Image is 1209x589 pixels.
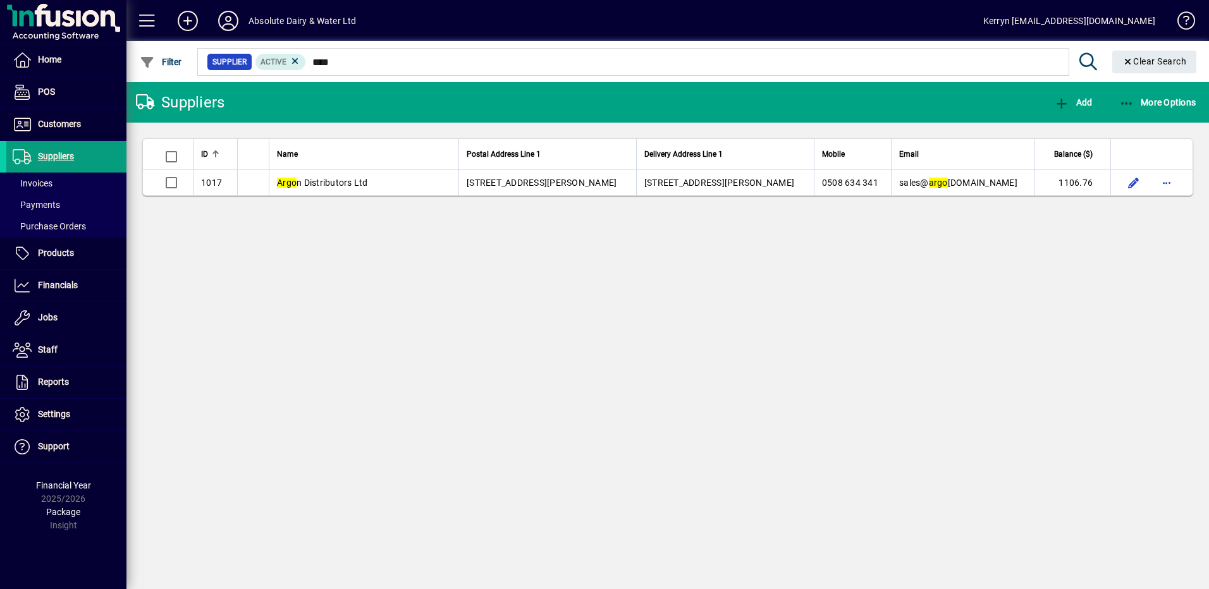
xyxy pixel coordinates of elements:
[249,11,357,31] div: Absolute Dairy & Water Ltd
[46,507,80,517] span: Package
[6,270,126,301] a: Financials
[13,221,86,231] span: Purchase Orders
[6,194,126,216] a: Payments
[6,334,126,366] a: Staff
[277,178,368,188] span: n Distributors Ltd
[1122,56,1187,66] span: Clear Search
[1054,147,1093,161] span: Balance ($)
[38,409,70,419] span: Settings
[1116,91,1200,114] button: More Options
[38,248,74,258] span: Products
[1043,147,1104,161] div: Balance ($)
[38,54,61,64] span: Home
[644,178,794,188] span: [STREET_ADDRESS][PERSON_NAME]
[136,92,224,112] div: Suppliers
[6,302,126,334] a: Jobs
[1157,173,1177,193] button: More options
[822,147,845,161] span: Mobile
[6,367,126,398] a: Reports
[899,147,1027,161] div: Email
[38,377,69,387] span: Reports
[983,11,1155,31] div: Kerryn [EMAIL_ADDRESS][DOMAIN_NAME]
[822,178,878,188] span: 0508 634 341
[6,399,126,430] a: Settings
[277,147,298,161] span: Name
[6,109,126,140] a: Customers
[1054,97,1092,107] span: Add
[277,147,451,161] div: Name
[467,178,617,188] span: [STREET_ADDRESS][PERSON_NAME]
[1112,51,1197,73] button: Clear
[208,9,249,32] button: Profile
[467,147,541,161] span: Postal Address Line 1
[38,441,70,451] span: Support
[6,216,126,237] a: Purchase Orders
[137,51,185,73] button: Filter
[212,56,247,68] span: Supplier
[38,312,58,322] span: Jobs
[6,44,126,76] a: Home
[38,87,55,97] span: POS
[1034,170,1110,195] td: 1106.76
[1119,97,1196,107] span: More Options
[201,178,222,188] span: 1017
[6,173,126,194] a: Invoices
[6,76,126,108] a: POS
[13,178,52,188] span: Invoices
[277,178,297,188] em: Argo
[38,151,74,161] span: Suppliers
[6,238,126,269] a: Products
[1168,3,1193,44] a: Knowledge Base
[38,280,78,290] span: Financials
[13,200,60,210] span: Payments
[822,147,883,161] div: Mobile
[929,178,948,188] em: argo
[255,54,306,70] mat-chip: Activation Status: Active
[261,58,286,66] span: Active
[36,480,91,490] span: Financial Year
[38,119,81,129] span: Customers
[201,147,208,161] span: ID
[201,147,230,161] div: ID
[1124,173,1144,193] button: Edit
[38,344,58,355] span: Staff
[140,57,182,67] span: Filter
[1051,91,1095,114] button: Add
[644,147,723,161] span: Delivery Address Line 1
[6,431,126,463] a: Support
[899,147,919,161] span: Email
[168,9,208,32] button: Add
[899,178,1017,188] span: sales@ [DOMAIN_NAME]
